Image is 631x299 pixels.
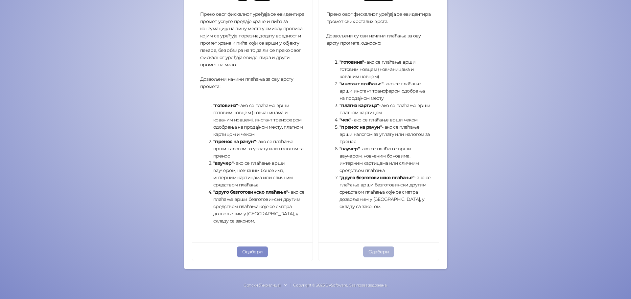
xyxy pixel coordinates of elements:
li: - ако се плаћање врши чеком [339,116,431,123]
button: Одабери [237,246,268,257]
strong: "ваучер" [339,146,360,152]
li: - ако се плаћање врши налогом за уплату или налогом за пренос [213,138,305,160]
strong: "друго безготовинско плаћање" [213,189,288,195]
strong: "чек" [339,117,351,123]
li: - ако се плаћање врши инстант трансфером одобрења на продајном месту [339,80,431,102]
li: - ако се плаћање врши ваучером, новчаним боновима, интерним картицама или сличним средством плаћања [339,145,431,174]
li: - ако се плаћање врши безготовински другим средством плаћања које се сматра дозвољеним у [GEOGRAP... [213,188,305,224]
div: Преко овог фискалног уређаја се евидентира промет услуге предаје хране и пића за конзумацију на л... [200,11,305,229]
li: - ако се плаћање врши налогом за уплату или налогом за пренос [339,123,431,145]
li: - ако се плаћање врши готовим новцем (новчаницама и кованим новцем) [339,58,431,80]
strong: "готовина" [339,59,364,65]
strong: "пренос на рачун" [339,124,382,130]
div: Српски (Ћирилица) [244,282,280,288]
button: Одабери [363,246,394,257]
strong: "готовина" [213,102,238,108]
strong: "пренос на рачун" [213,139,256,144]
strong: "инстант плаћање" [339,81,383,87]
strong: "платна картица" [339,102,379,108]
li: - ако се плаћање врши платном картицом [339,102,431,116]
strong: "друго безготовинско плаћање" [339,175,414,181]
li: - ако се плаћање врши ваучером, новчаним боновима, интерним картицама или сличним средством плаћања [213,160,305,188]
strong: "ваучер" [213,160,233,166]
div: Преко овог фискалног уређаја се евидентира промет свих осталих врста. Дозвољени су сви начини пла... [326,11,431,215]
li: - ако се плаћање врши готовим новцем (новчаницама и кованим новцем), инстант трансфером одобрења ... [213,102,305,138]
li: - ако се плаћање врши безготовински другим средством плаћања које се сматра дозвољеним у [GEOGRAP... [339,174,431,210]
